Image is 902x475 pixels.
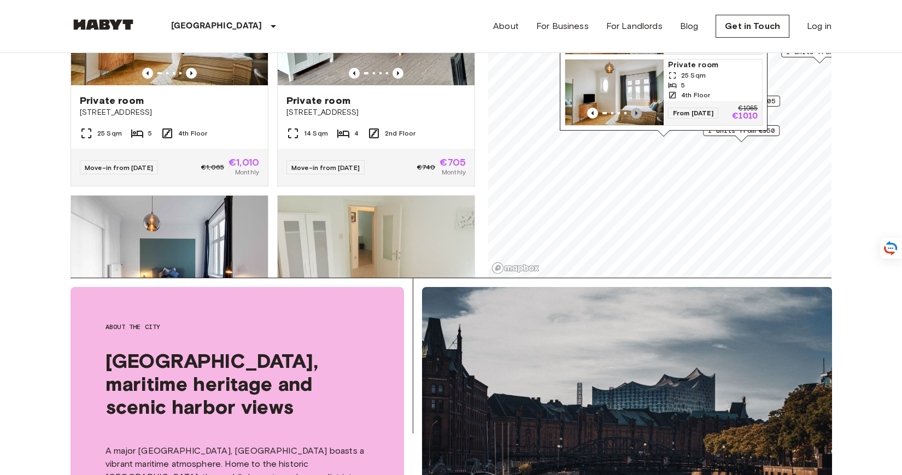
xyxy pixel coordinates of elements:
[668,108,718,119] span: From [DATE]
[680,20,699,33] a: Blog
[565,59,763,126] a: Marketing picture of unit DE-03-001-002-01HFPrevious imagePrevious imagePrivate room25 Sqm54th Fl...
[80,107,259,118] span: [STREET_ADDRESS]
[354,128,359,138] span: 4
[668,60,758,71] span: Private room
[536,20,589,33] a: For Business
[681,90,710,100] span: 4th Floor
[201,162,224,172] span: €1,065
[148,128,152,138] span: 5
[286,107,466,118] span: [STREET_ADDRESS]
[681,80,685,90] span: 5
[440,157,466,167] span: €705
[71,196,268,327] img: Marketing picture of unit DE-03-003-001-04HF
[708,126,775,136] span: 1 units from €950
[286,94,350,107] span: Private room
[142,68,153,79] button: Previous image
[716,15,789,38] a: Get in Touch
[304,128,328,138] span: 14 Sqm
[85,163,153,172] span: Move-in from [DATE]
[178,128,207,138] span: 4th Floor
[491,262,540,274] a: Mapbox logo
[631,108,642,119] button: Previous image
[385,128,415,138] span: 2nd Floor
[229,157,259,167] span: €1,010
[493,20,519,33] a: About
[393,68,403,79] button: Previous image
[442,167,466,177] span: Monthly
[277,195,475,428] a: Marketing picture of unit DE-03-013-01MPrevious imagePrevious imagePrivate room[STREET_ADDRESS]16...
[565,60,664,125] img: Marketing picture of unit DE-03-001-002-01HF
[781,46,858,63] div: Map marker
[235,167,259,177] span: Monthly
[97,128,122,138] span: 25 Sqm
[186,68,197,79] button: Previous image
[278,196,475,327] img: Marketing picture of unit DE-03-013-01M
[106,322,369,332] span: About the city
[80,94,144,107] span: Private room
[807,20,831,33] a: Log in
[587,108,598,119] button: Previous image
[681,71,706,80] span: 25 Sqm
[291,163,360,172] span: Move-in from [DATE]
[349,68,360,79] button: Previous image
[171,20,262,33] p: [GEOGRAPHIC_DATA]
[732,112,758,121] p: €1010
[106,349,369,418] span: [GEOGRAPHIC_DATA], maritime heritage and scenic harbor views
[71,195,268,428] a: Marketing picture of unit DE-03-003-001-04HFPrevious imagePrevious imagePrivate room[STREET_ADDRE...
[738,105,758,112] p: €1065
[708,96,775,106] span: 1 units from €705
[71,19,136,30] img: Habyt
[417,162,436,172] span: €740
[606,20,663,33] a: For Landlords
